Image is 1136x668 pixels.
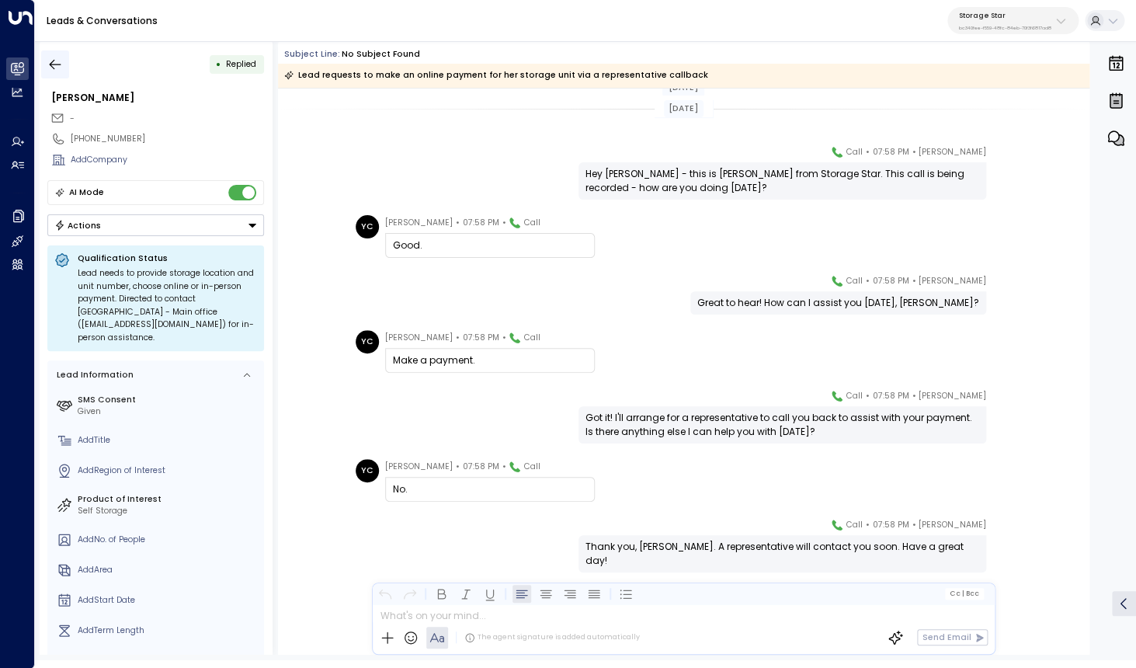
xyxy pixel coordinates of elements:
span: • [866,273,870,289]
span: - [70,113,75,124]
div: [PHONE_NUMBER] [71,133,264,145]
span: Call [524,459,540,475]
button: Undo [377,584,395,603]
div: [DATE] [662,80,704,96]
span: Subject Line: [284,48,340,60]
span: • [502,215,505,231]
span: Call [846,388,863,404]
span: • [502,459,505,475]
span: • [456,330,460,346]
span: Call [524,330,540,346]
span: 07:58 PM [463,459,499,475]
div: Thank you, [PERSON_NAME]. A representative will contact you soon. Have a great day! [585,540,979,568]
span: 07:58 PM [463,330,499,346]
div: YC [356,330,379,353]
span: 07:58 PM [872,144,908,160]
div: Actions [54,220,102,231]
span: Call [846,517,863,533]
span: • [912,273,915,289]
span: • [456,459,460,475]
span: • [456,215,460,231]
div: Lead requests to make an online payment for her storage unit via a representative callback [284,68,708,83]
div: Self Storage [78,505,259,517]
button: Storage Starbc340fee-f559-48fc-84eb-70f3f6817ad8 [947,7,1079,34]
span: 07:58 PM [872,273,908,289]
span: • [502,330,505,346]
div: AddTerm Length [78,625,259,637]
div: YC [356,459,379,482]
button: Cc|Bcc [945,588,984,599]
img: 120_headshot.jpg [992,144,1016,168]
span: Replied [226,58,256,70]
span: | [962,590,964,597]
label: Product of Interest [78,493,259,506]
div: AddTitle [78,434,259,447]
div: Great to hear! How can I assist you [DATE], [PERSON_NAME]? [697,296,979,310]
div: Lead Information [53,369,134,381]
div: Got it! I'll arrange for a representative to call you back to assist with your payment. Is there ... [585,411,979,439]
span: • [912,517,915,533]
span: Call [846,144,863,160]
span: [PERSON_NAME] [385,459,453,475]
div: Make a payment. [393,353,587,367]
div: AddRegion of Interest [78,464,259,477]
div: Button group with a nested menu [47,214,264,236]
span: [PERSON_NAME] [919,388,986,404]
div: YC [356,215,379,238]
div: AddStart Date [78,594,259,607]
p: Qualification Status [78,252,257,264]
span: • [866,144,870,160]
span: • [912,144,915,160]
span: • [866,388,870,404]
span: • [866,517,870,533]
span: [PERSON_NAME] [385,215,453,231]
span: • [912,388,915,404]
div: AddCompany [71,154,264,166]
span: Call [524,215,540,231]
span: 07:58 PM [463,215,499,231]
div: AI Mode [69,185,104,200]
label: SMS Consent [78,394,259,406]
button: Actions [47,214,264,236]
div: • [216,54,221,75]
div: [PERSON_NAME] [51,91,264,105]
p: Storage Star [959,11,1051,20]
img: 120_headshot.jpg [992,388,1016,412]
div: No. [393,482,587,496]
img: 120_headshot.jpg [992,517,1016,541]
span: 07:58 PM [872,388,908,404]
div: [DATE] [664,100,703,117]
span: Call [846,273,863,289]
p: bc340fee-f559-48fc-84eb-70f3f6817ad8 [959,25,1051,31]
div: The agent signature is added automatically [464,632,640,643]
a: Leads & Conversations [47,14,158,27]
div: Given [78,405,259,418]
span: [PERSON_NAME] [919,144,986,160]
span: [PERSON_NAME] [919,273,986,289]
div: AddArea [78,564,259,576]
span: 07:58 PM [872,517,908,533]
div: Hey [PERSON_NAME] - this is [PERSON_NAME] from Storage Star. This call is being recorded - how ar... [585,167,979,195]
div: Lead needs to provide storage location and unit number, choose online or in-person payment. Direc... [78,267,257,344]
div: AddNo. of People [78,534,259,546]
span: Cc Bcc [950,590,979,597]
button: Redo [401,584,419,603]
img: 120_headshot.jpg [992,273,1016,297]
div: No subject found [342,48,420,61]
span: [PERSON_NAME] [385,330,453,346]
span: [PERSON_NAME] [919,517,986,533]
div: Good. [393,238,587,252]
